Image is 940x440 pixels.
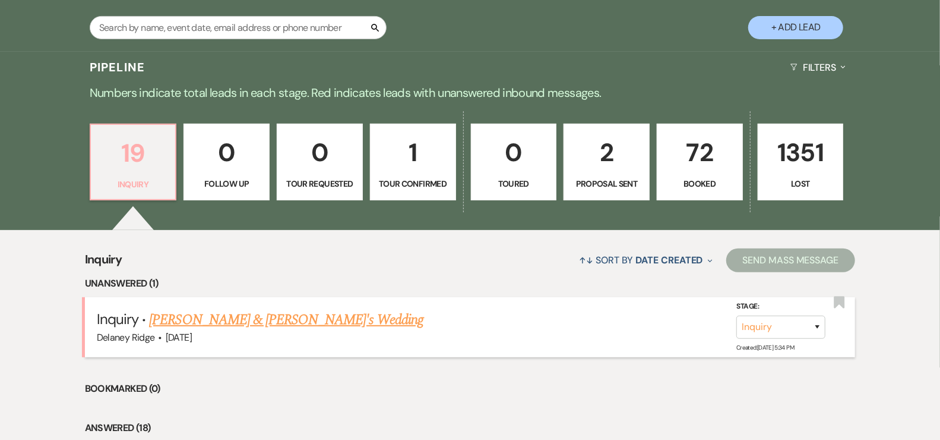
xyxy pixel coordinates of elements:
p: Toured [479,177,549,190]
span: [DATE] [166,331,192,344]
a: 1351Lost [758,124,844,201]
p: Tour Confirmed [378,177,448,190]
p: 72 [664,133,735,172]
p: 0 [479,133,549,172]
button: + Add Lead [748,16,843,39]
button: Filters [786,52,850,83]
a: 19Inquiry [90,124,177,201]
h3: Pipeline [90,59,145,76]
span: Date Created [636,254,703,266]
span: ↑↓ [579,254,593,266]
p: 0 [284,133,355,172]
p: Booked [664,177,735,190]
p: Lost [765,177,836,190]
li: Bookmarked (0) [85,381,856,397]
button: Send Mass Message [726,249,856,272]
label: Stage: [736,300,825,313]
a: 0Toured [471,124,557,201]
a: [PERSON_NAME] & [PERSON_NAME]'s Wedding [149,309,423,331]
p: 0 [191,133,262,172]
p: Proposal Sent [571,177,642,190]
span: Created: [DATE] 5:34 PM [736,344,794,351]
input: Search by name, event date, email address or phone number [90,16,387,39]
li: Answered (18) [85,420,856,436]
span: Inquiry [97,310,138,328]
p: 2 [571,133,642,172]
a: 2Proposal Sent [564,124,650,201]
p: Numbers indicate total leads in each stage. Red indicates leads with unanswered inbound messages. [43,83,898,102]
p: Follow Up [191,177,262,190]
a: 0Follow Up [183,124,270,201]
a: 72Booked [657,124,743,201]
li: Unanswered (1) [85,276,856,291]
p: Inquiry [98,178,169,191]
p: Tour Requested [284,177,355,190]
a: 0Tour Requested [277,124,363,201]
p: 1351 [765,133,836,172]
p: 19 [98,133,169,173]
span: Inquiry [85,250,122,276]
a: 1Tour Confirmed [370,124,456,201]
button: Sort By Date Created [574,244,717,276]
p: 1 [378,133,448,172]
span: Delaney Ridge [97,331,155,344]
